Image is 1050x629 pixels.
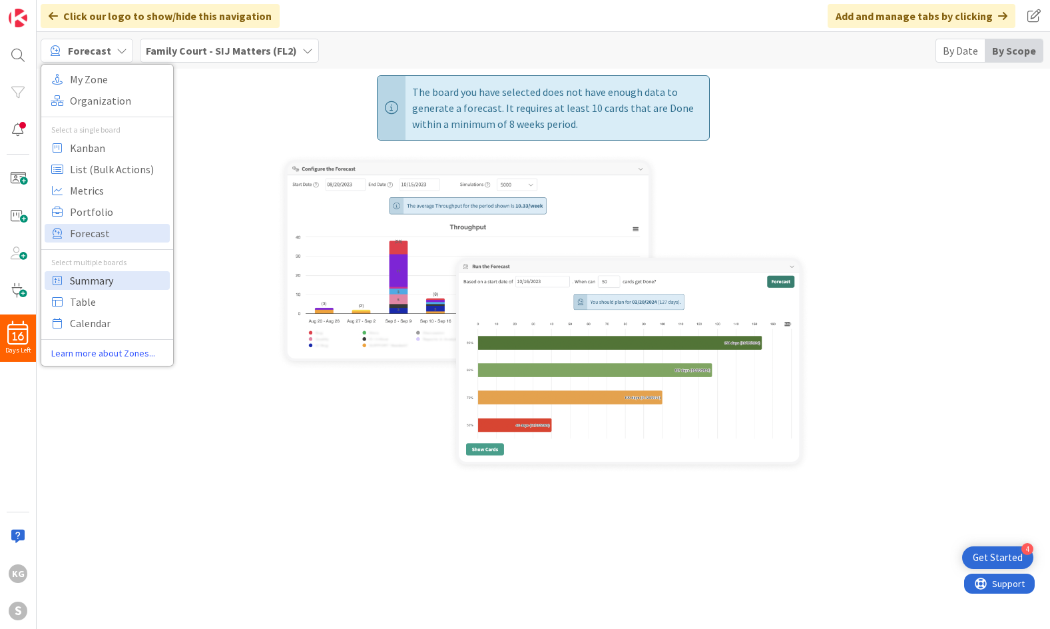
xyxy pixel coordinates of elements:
[9,9,27,27] img: Visit kanbanzone.com
[45,271,170,290] a: Summary
[9,602,27,620] div: S
[45,224,170,243] a: Forecast
[277,154,810,474] img: forecast.png
[985,39,1043,62] div: By Scope
[962,546,1033,569] div: Open Get Started checklist, remaining modules: 4
[45,70,170,89] a: My Zone
[70,138,166,158] span: Kanban
[28,2,61,18] span: Support
[70,159,166,179] span: List (Bulk Actions)
[146,44,297,57] b: Family Court - SIJ Matters (FL2)
[9,564,27,583] div: KG
[70,271,166,291] span: Summary
[70,181,166,201] span: Metrics
[70,69,166,89] span: My Zone
[41,346,173,360] a: Learn more about Zones...
[41,4,280,28] div: Click our logo to show/hide this navigation
[45,91,170,110] a: Organization
[45,314,170,332] a: Calendar
[41,124,173,136] div: Select a single board
[828,4,1015,28] div: Add and manage tabs by clicking
[70,91,166,111] span: Organization
[45,160,170,179] a: List (Bulk Actions)
[45,293,170,311] a: Table
[1021,543,1033,555] div: 4
[70,202,166,222] span: Portfolio
[70,313,166,333] span: Calendar
[68,43,111,59] span: Forecast
[41,257,173,269] div: Select multiple boards
[936,39,985,62] div: By Date
[412,76,702,140] span: The board you have selected does not have enough data to generate a forecast. It requires at leas...
[70,292,166,312] span: Table
[70,223,166,243] span: Forecast
[13,332,24,341] span: 16
[973,551,1023,564] div: Get Started
[45,139,170,157] a: Kanban
[45,181,170,200] a: Metrics
[45,203,170,221] a: Portfolio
